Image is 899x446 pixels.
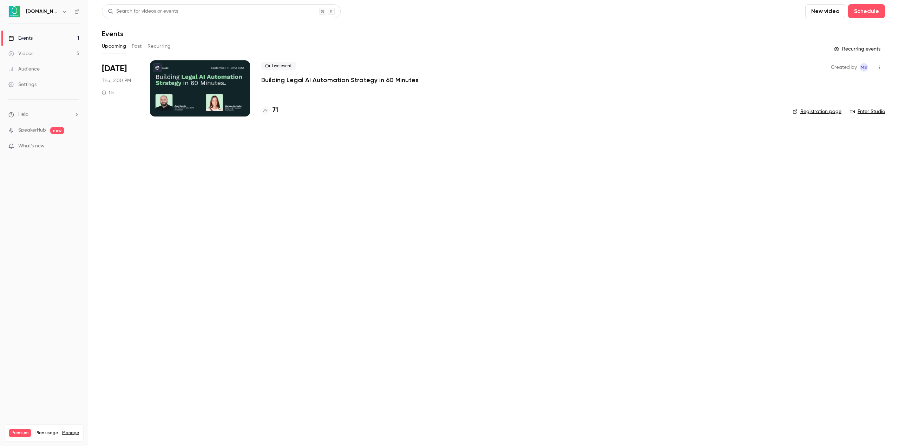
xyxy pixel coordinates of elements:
[850,108,885,115] a: Enter Studio
[62,430,79,436] a: Manage
[9,429,31,437] span: Premium
[50,127,64,134] span: new
[793,108,841,115] a: Registration page
[860,63,868,72] span: Marie Skachko
[102,60,139,117] div: Sep 4 Thu, 2:00 PM (Europe/Tallinn)
[18,142,45,150] span: What's new
[147,41,171,52] button: Recurring
[26,8,59,15] h6: [DOMAIN_NAME]
[18,127,46,134] a: SpeakerHub
[261,62,296,70] span: Live event
[273,106,278,115] h4: 71
[102,41,126,52] button: Upcoming
[831,63,857,72] span: Created by
[102,77,131,84] span: Thu, 2:00 PM
[102,29,123,38] h1: Events
[861,63,867,72] span: MS
[18,111,28,118] span: Help
[261,76,419,84] a: Building Legal AI Automation Strategy in 60 Minutes
[261,106,278,115] a: 71
[102,90,114,95] div: 1 h
[8,111,79,118] li: help-dropdown-opener
[108,8,178,15] div: Search for videos or events
[35,430,58,436] span: Plan usage
[8,50,33,57] div: Videos
[8,35,33,42] div: Events
[8,66,40,73] div: Audience
[848,4,885,18] button: Schedule
[102,63,127,74] span: [DATE]
[132,41,142,52] button: Past
[831,44,885,55] button: Recurring events
[9,6,20,17] img: Avokaado.io
[8,81,37,88] div: Settings
[805,4,845,18] button: New video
